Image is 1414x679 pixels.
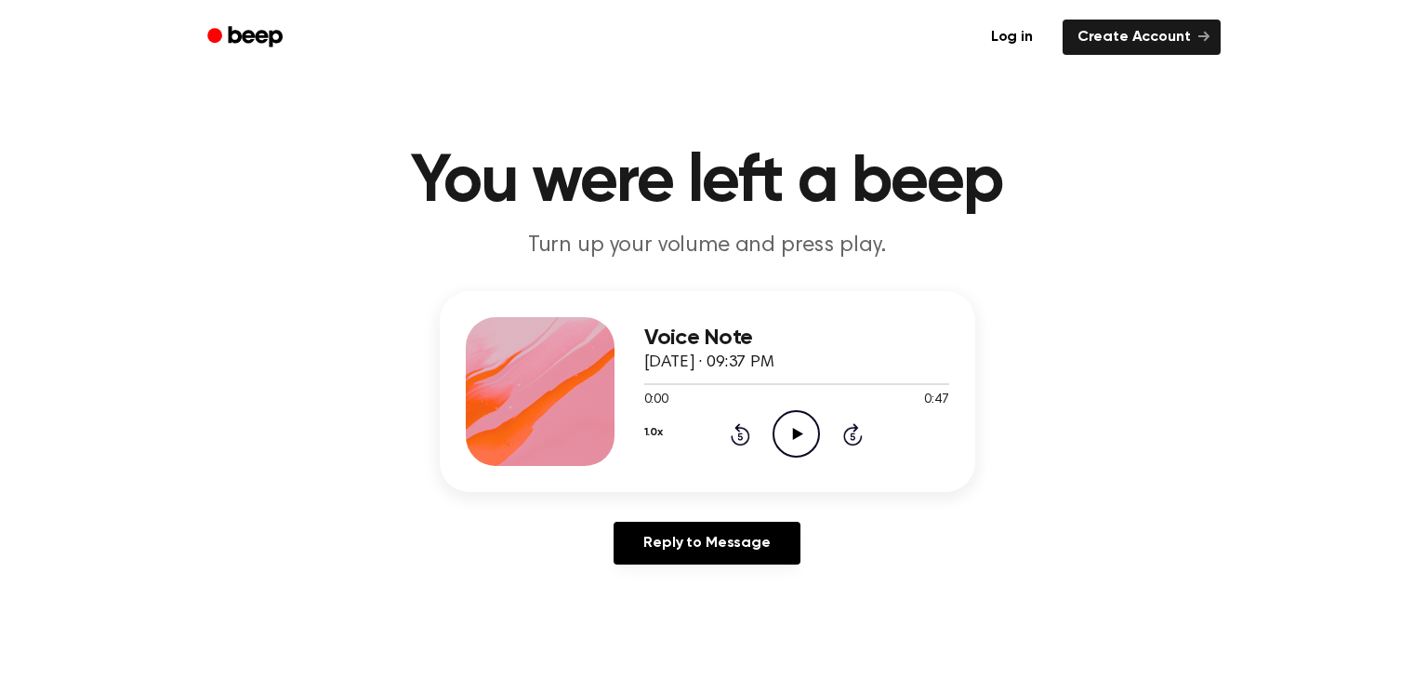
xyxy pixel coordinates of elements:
a: Beep [194,20,299,56]
span: 0:47 [924,391,948,410]
a: Log in [972,16,1051,59]
p: Turn up your volume and press play. [350,231,1064,261]
a: Create Account [1063,20,1221,55]
a: Reply to Message [614,522,800,565]
button: 1.0x [644,417,663,448]
h3: Voice Note [644,326,949,351]
span: 0:00 [644,391,668,410]
h1: You were left a beep [231,149,1183,216]
span: [DATE] · 09:37 PM [644,354,774,371]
